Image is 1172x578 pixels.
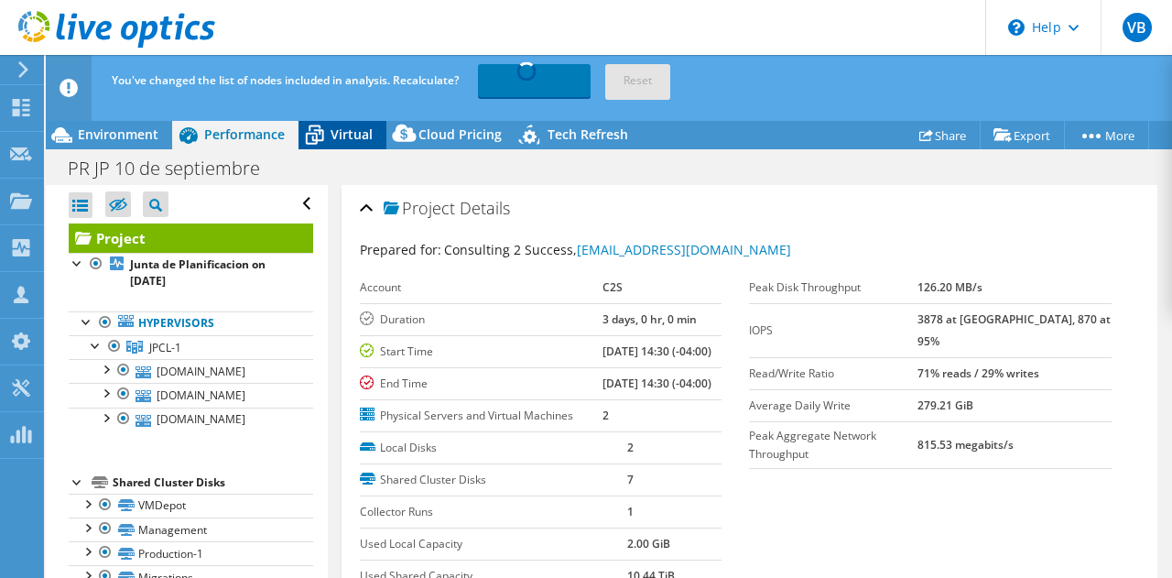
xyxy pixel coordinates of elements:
[627,536,670,551] b: 2.00 GiB
[627,472,634,487] b: 7
[360,439,628,457] label: Local Disks
[980,121,1065,149] a: Export
[69,224,313,253] a: Project
[749,322,917,340] label: IOPS
[1064,121,1149,149] a: More
[360,407,603,425] label: Physical Servers and Virtual Machines
[917,311,1111,349] b: 3878 at [GEOGRAPHIC_DATA], 870 at 95%
[69,253,313,293] a: Junta de Planificacion on [DATE]
[69,494,313,518] a: VMDepot
[60,158,288,179] h1: PR JP 10 de septiembre
[69,541,313,565] a: Production-1
[749,427,917,463] label: Peak Aggregate Network Throughput
[602,344,711,359] b: [DATE] 14:30 (-04:00)
[460,197,510,219] span: Details
[444,241,791,258] span: Consulting 2 Success,
[113,472,313,494] div: Shared Cluster Disks
[917,398,973,413] b: 279.21 GiB
[130,256,266,289] b: Junta de Planificacion on [DATE]
[577,241,791,258] a: [EMAIL_ADDRESS][DOMAIN_NAME]
[602,279,623,295] b: C2S
[360,503,628,521] label: Collector Runs
[627,440,634,455] b: 2
[917,279,982,295] b: 126.20 MB/s
[1008,19,1025,36] svg: \n
[204,125,285,143] span: Performance
[602,408,609,423] b: 2
[69,311,313,335] a: Hypervisors
[112,72,459,88] span: You've changed the list of nodes included in analysis. Recalculate?
[478,64,591,97] a: Recalculating...
[384,200,455,218] span: Project
[360,535,628,553] label: Used Local Capacity
[749,365,917,383] label: Read/Write Ratio
[360,471,628,489] label: Shared Cluster Disks
[331,125,373,143] span: Virtual
[149,340,181,355] span: JPCL-1
[906,121,981,149] a: Share
[360,278,603,297] label: Account
[749,397,917,415] label: Average Daily Write
[360,375,603,393] label: End Time
[69,359,313,383] a: [DOMAIN_NAME]
[360,241,441,258] label: Prepared for:
[69,408,313,431] a: [DOMAIN_NAME]
[917,365,1039,381] b: 71% reads / 29% writes
[69,518,313,541] a: Management
[749,278,917,297] label: Peak Disk Throughput
[69,383,313,407] a: [DOMAIN_NAME]
[78,125,158,143] span: Environment
[627,504,634,519] b: 1
[602,311,697,327] b: 3 days, 0 hr, 0 min
[548,125,628,143] span: Tech Refresh
[360,343,603,361] label: Start Time
[917,437,1014,453] b: 815.53 megabits/s
[418,125,502,143] span: Cloud Pricing
[360,311,603,329] label: Duration
[69,335,313,359] a: JPCL-1
[602,376,711,391] b: [DATE] 14:30 (-04:00)
[1123,13,1152,42] span: VB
